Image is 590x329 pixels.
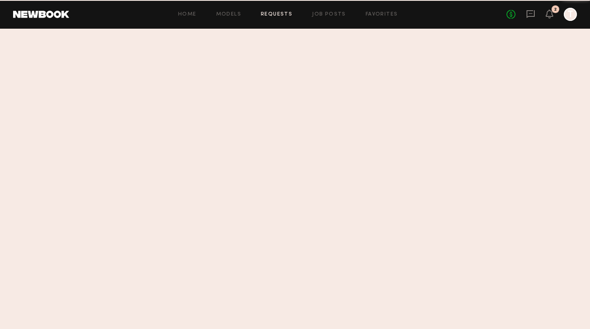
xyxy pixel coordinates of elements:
[366,12,398,17] a: Favorites
[261,12,292,17] a: Requests
[216,12,241,17] a: Models
[554,7,557,12] div: 2
[312,12,346,17] a: Job Posts
[564,8,577,21] a: T
[178,12,197,17] a: Home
